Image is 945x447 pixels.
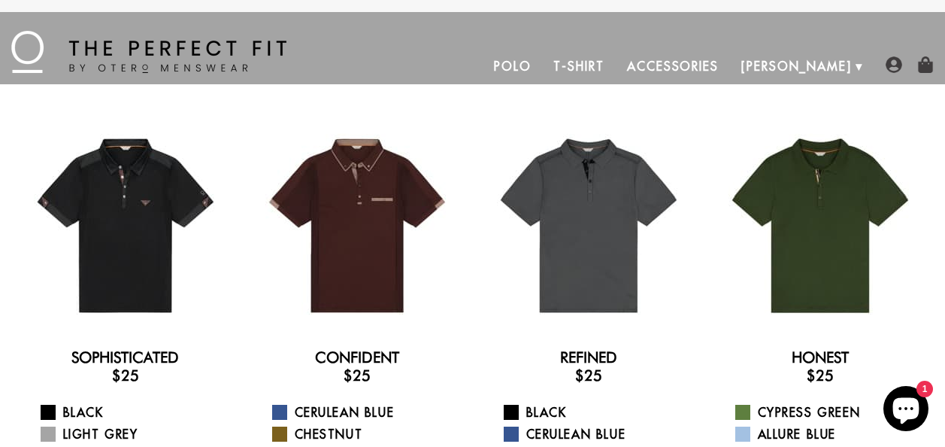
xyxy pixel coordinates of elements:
a: Refined [560,348,617,366]
a: Accessories [616,48,730,84]
h3: $25 [485,366,692,385]
a: Confident [315,348,399,366]
a: Polo [483,48,543,84]
h3: $25 [716,366,924,385]
img: shopping-bag-icon.png [917,56,934,73]
a: Cerulean Blue [504,425,692,443]
inbox-online-store-chat: Shopify online store chat [879,386,933,435]
a: Cypress Green [735,403,924,421]
img: user-account-icon.png [886,56,902,73]
a: [PERSON_NAME] [730,48,863,84]
a: Black [504,403,692,421]
a: Light Grey [41,425,229,443]
h3: $25 [253,366,461,385]
a: T-Shirt [542,48,615,84]
a: Honest [792,348,849,366]
a: Chestnut [272,425,461,443]
a: Sophisticated [71,348,179,366]
a: Allure Blue [735,425,924,443]
a: Black [41,403,229,421]
a: Cerulean Blue [272,403,461,421]
img: The Perfect Fit - by Otero Menswear - Logo [11,31,286,73]
h3: $25 [22,366,229,385]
